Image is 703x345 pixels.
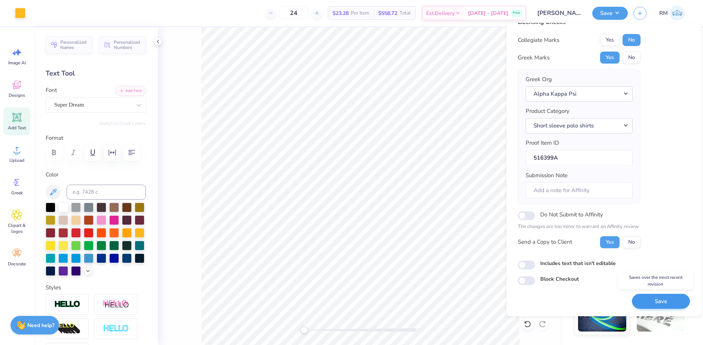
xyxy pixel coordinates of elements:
[623,52,641,64] button: No
[60,40,88,50] span: Personalized Names
[378,9,397,17] span: $558.72
[279,6,308,20] input: – –
[623,236,641,248] button: No
[103,300,129,309] img: Shadow
[300,326,308,334] div: Accessibility label
[526,171,568,180] label: Submission Note
[46,68,146,78] div: Text Tool
[618,272,693,289] div: Saves over the most recent revision
[351,9,369,17] span: Per Item
[9,92,25,98] span: Designs
[670,6,685,21] img: Roberta Manuel
[526,182,633,198] input: Add a note for Affinity
[9,157,24,163] span: Upload
[526,118,633,133] button: Short sleeve polo shirts
[592,7,628,20] button: Save
[333,9,349,17] span: $23.28
[518,53,550,62] div: Greek Marks
[8,125,26,131] span: Add Text
[659,9,668,18] span: RM
[532,6,587,21] input: Untitled Design
[400,9,411,17] span: Total
[4,222,29,234] span: Clipart & logos
[115,86,146,96] button: Add Font
[46,36,92,53] button: Personalized Names
[526,75,552,84] label: Greek Org
[46,134,146,142] label: Format
[46,283,61,292] label: Styles
[526,86,633,102] button: Alpha Kappa Psi
[103,324,129,333] img: Negative Space
[600,236,620,248] button: Yes
[518,36,559,44] div: Collegiate Marks
[11,190,23,196] span: Greek
[27,322,54,329] strong: Need help?
[540,210,603,219] label: Do Not Submit to Affinity
[600,34,620,46] button: Yes
[67,185,146,200] input: e.g. 7428 c
[46,170,146,179] label: Color
[54,323,80,335] img: 3D Illusion
[656,6,688,21] a: RM
[513,10,520,16] span: Free
[54,300,80,309] img: Stroke
[632,294,690,309] button: Save
[518,238,572,246] div: Send a Copy to Client
[468,9,508,17] span: [DATE] - [DATE]
[623,34,641,46] button: No
[426,9,455,17] span: Est. Delivery
[540,275,579,283] label: Block Checkout
[8,60,26,66] span: Image AI
[46,86,57,95] label: Font
[600,52,620,64] button: Yes
[8,261,26,267] span: Decorate
[518,223,641,231] p: The changes are too minor to warrant an Affinity review.
[526,139,559,147] label: Proof Item ID
[540,259,616,267] label: Includes text that isn't editable
[526,107,569,115] label: Product Category
[99,120,146,126] button: Switch to Greek Letters
[114,40,141,50] span: Personalized Numbers
[99,36,146,53] button: Personalized Numbers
